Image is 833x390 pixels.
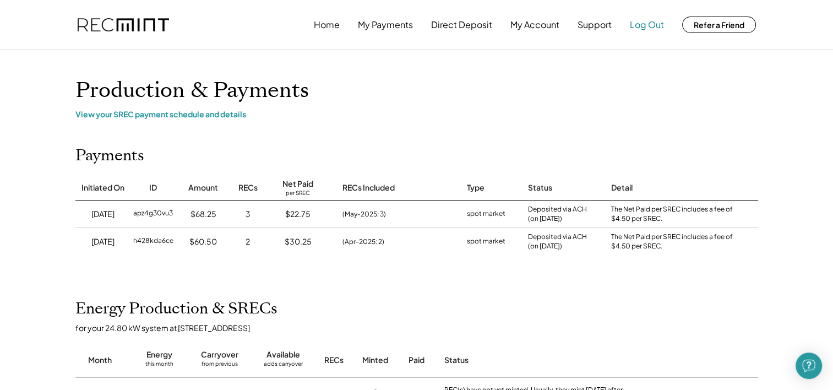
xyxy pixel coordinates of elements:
[285,209,311,220] div: $22.75
[75,78,758,104] h1: Production & Payments
[190,209,216,220] div: $68.25
[246,209,251,220] div: 3
[88,355,112,366] div: Month
[282,178,313,189] div: Net Paid
[362,355,388,366] div: Minted
[75,323,769,333] div: for your 24.80 kW system at [STREET_ADDRESS]
[342,209,386,219] div: (May-2025: 3)
[528,205,587,224] div: Deposited via ACH (on [DATE])
[578,14,612,36] button: Support
[189,236,217,247] div: $60.50
[81,182,124,193] div: Initiated On
[324,355,344,366] div: RECs
[146,349,172,360] div: Energy
[149,182,157,193] div: ID
[314,14,340,36] button: Home
[202,360,238,371] div: from previous
[286,189,310,198] div: per SREC
[285,236,312,247] div: $30.25
[266,349,300,360] div: Available
[342,182,395,193] div: RECs Included
[75,300,277,318] h2: Energy Production & SRECs
[467,182,484,193] div: Type
[431,14,492,36] button: Direct Deposit
[444,355,631,366] div: Status
[682,17,756,33] button: Refer a Friend
[611,182,633,193] div: Detail
[510,14,559,36] button: My Account
[611,205,738,224] div: The Net Paid per SREC includes a fee of $4.50 per SREC.
[78,18,169,32] img: recmint-logotype%403x.png
[145,360,173,371] div: this month
[358,14,413,36] button: My Payments
[264,360,303,371] div: adds carryover
[342,237,384,247] div: (Apr-2025: 2)
[611,232,738,251] div: The Net Paid per SREC includes a fee of $4.50 per SREC.
[246,236,250,247] div: 2
[528,232,587,251] div: Deposited via ACH (on [DATE])
[133,209,173,220] div: apz4g30vu3
[188,182,218,193] div: Amount
[91,209,115,220] div: [DATE]
[133,236,173,247] div: h428kda6ce
[467,209,505,220] div: spot market
[630,14,664,36] button: Log Out
[75,147,144,165] h2: Payments
[409,355,424,366] div: Paid
[796,353,822,379] div: Open Intercom Messenger
[201,349,238,360] div: Carryover
[467,236,505,247] div: spot market
[528,182,552,193] div: Status
[91,236,115,247] div: [DATE]
[75,109,758,119] div: View your SREC payment schedule and details
[238,182,258,193] div: RECs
